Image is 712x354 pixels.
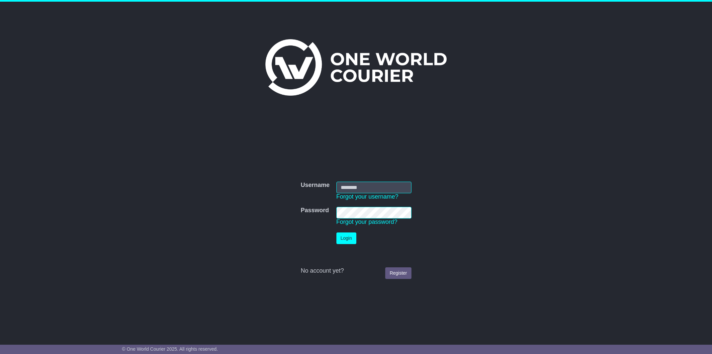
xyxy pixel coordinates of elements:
[265,39,447,96] img: One World
[301,267,411,275] div: No account yet?
[336,193,399,200] a: Forgot your username?
[301,207,329,214] label: Password
[336,219,398,225] a: Forgot your password?
[122,346,218,352] span: © One World Courier 2025. All rights reserved.
[385,267,411,279] a: Register
[301,182,329,189] label: Username
[336,232,356,244] button: Login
